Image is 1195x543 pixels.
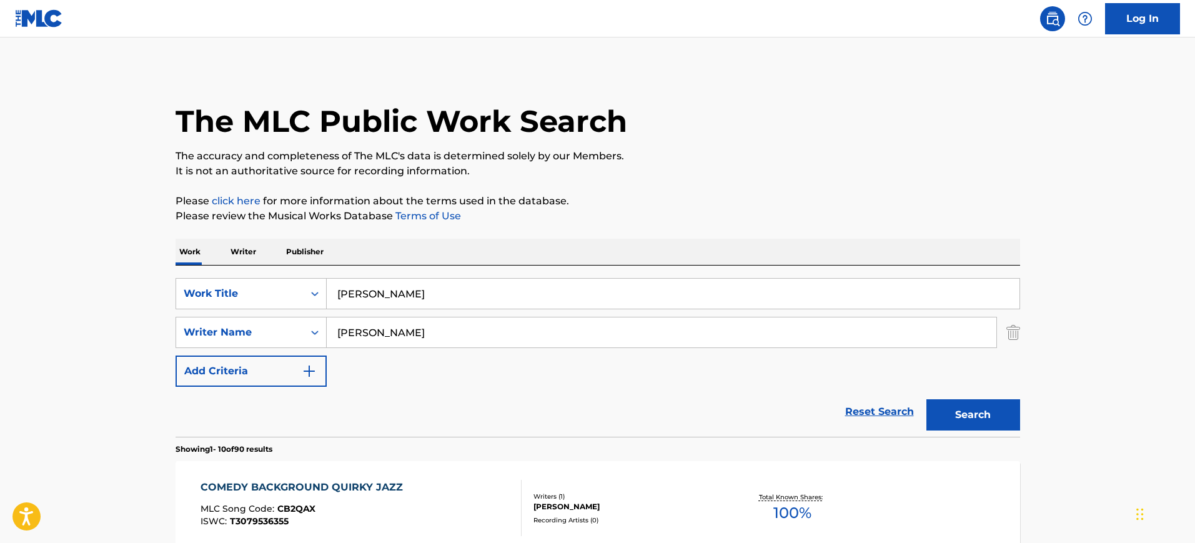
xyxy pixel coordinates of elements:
[533,501,722,512] div: [PERSON_NAME]
[176,209,1020,224] p: Please review the Musical Works Database
[1078,11,1093,26] img: help
[926,399,1020,431] button: Search
[184,325,296,340] div: Writer Name
[176,149,1020,164] p: The accuracy and completeness of The MLC's data is determined solely by our Members.
[1133,483,1195,543] iframe: Chat Widget
[176,194,1020,209] p: Please for more information about the terms used in the database.
[1006,317,1020,348] img: Delete Criterion
[1136,496,1144,533] div: Drag
[184,286,296,301] div: Work Title
[1045,11,1060,26] img: search
[302,364,317,379] img: 9d2ae6d4665cec9f34b9.svg
[533,492,722,501] div: Writers ( 1 )
[839,398,920,426] a: Reset Search
[227,239,260,265] p: Writer
[1073,6,1098,31] div: Help
[176,164,1020,179] p: It is not an authoritative source for recording information.
[277,503,315,514] span: CB2QAX
[201,503,277,514] span: MLC Song Code :
[201,516,230,527] span: ISWC :
[176,278,1020,437] form: Search Form
[393,210,461,222] a: Terms of Use
[176,356,327,387] button: Add Criteria
[176,239,204,265] p: Work
[201,480,409,495] div: COMEDY BACKGROUND QUIRKY JAZZ
[176,444,272,455] p: Showing 1 - 10 of 90 results
[176,102,627,140] h1: The MLC Public Work Search
[15,9,63,27] img: MLC Logo
[212,195,260,207] a: click here
[773,502,811,524] span: 100 %
[533,516,722,525] div: Recording Artists ( 0 )
[1105,3,1180,34] a: Log In
[1160,354,1195,454] iframe: Resource Center
[1040,6,1065,31] a: Public Search
[759,492,826,502] p: Total Known Shares:
[230,516,289,527] span: T3079536355
[282,239,327,265] p: Publisher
